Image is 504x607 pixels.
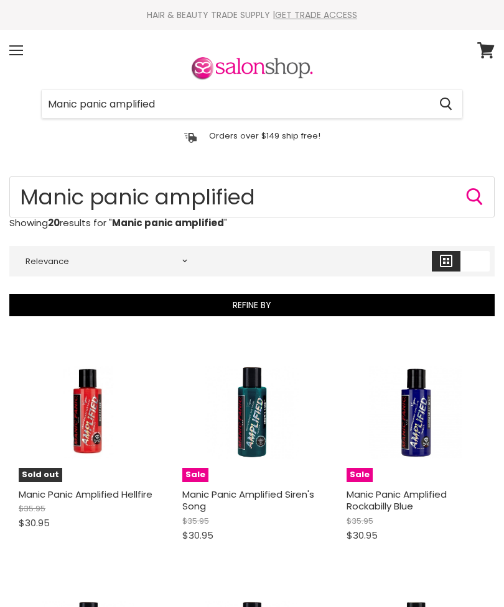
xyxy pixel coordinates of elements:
[347,515,373,527] span: $35.95
[42,89,429,118] input: Search
[465,187,485,207] button: Search
[19,516,50,529] span: $30.95
[48,216,60,229] strong: 20
[19,468,62,482] span: Sold out
[275,9,357,21] a: GET TRADE ACCESS
[429,89,462,118] button: Search
[9,294,495,316] button: Refine By
[41,89,463,119] form: Product
[112,216,224,229] strong: Manic panic amplified
[347,343,485,481] a: Manic Panic Amplified Rockabilly BlueSale
[347,529,378,542] span: $30.95
[19,343,157,481] a: Manic Panic Amplified HellfireSold out
[182,529,213,542] span: $30.95
[19,503,45,514] span: $35.95
[19,488,152,501] a: Manic Panic Amplified Hellfire
[182,468,208,482] span: Sale
[182,343,321,481] a: Manic Panic Amplified Siren's SongSale
[182,488,314,513] a: Manic Panic Amplified Siren's Song
[209,130,320,141] p: Orders over $149 ship free!
[182,515,209,527] span: $35.95
[9,176,495,217] input: Search
[9,217,495,228] p: Showing results for " "
[347,468,373,482] span: Sale
[347,488,447,513] a: Manic Panic Amplified Rockabilly Blue
[9,176,495,217] form: Product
